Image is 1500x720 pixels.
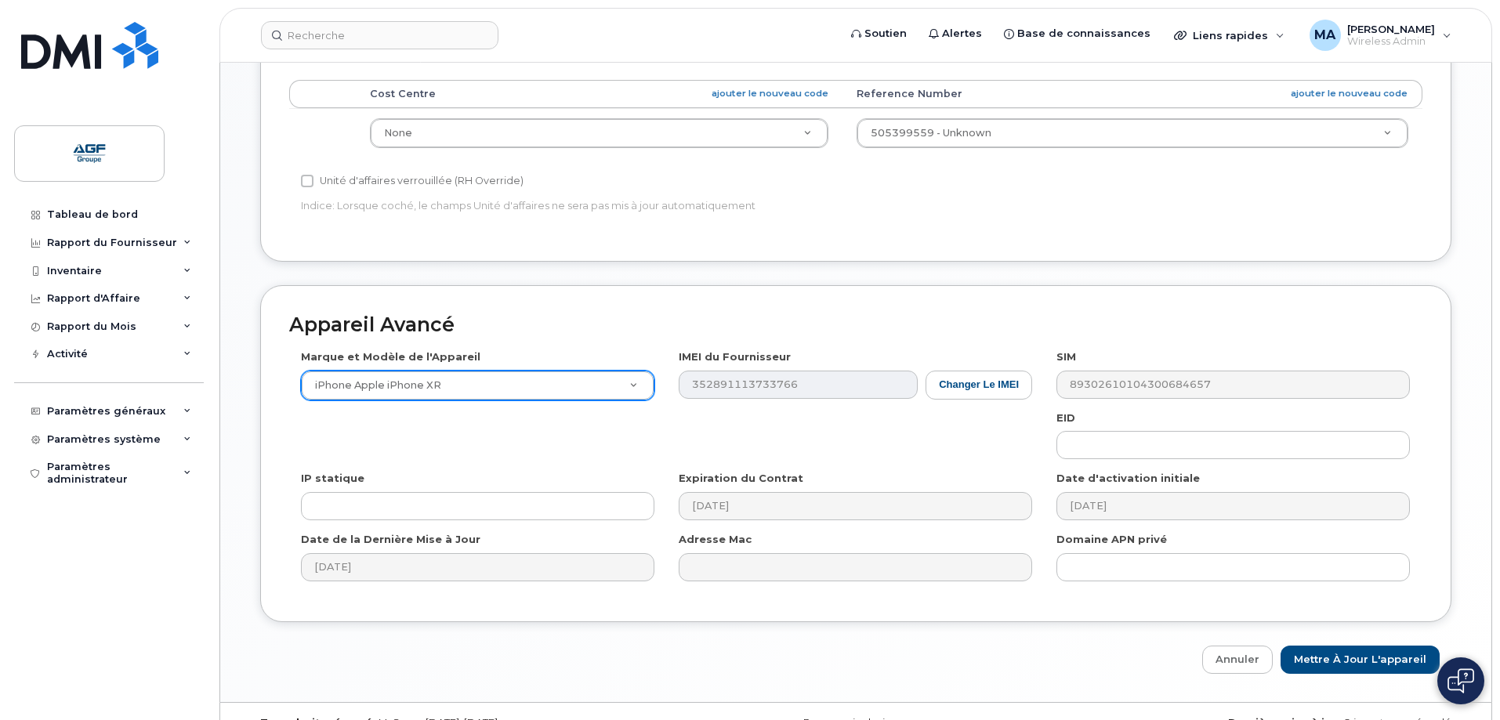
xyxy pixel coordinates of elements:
input: Recherche [261,21,498,49]
label: Expiration du Contrat [679,471,803,486]
span: None [384,127,412,139]
span: MA [1314,26,1335,45]
th: Reference Number [842,80,1422,108]
a: Soutien [840,18,918,49]
span: Soutien [864,26,907,42]
h2: Succursale [289,44,1422,66]
a: Annuler [1202,646,1273,675]
th: Cost Centre [356,80,842,108]
div: Liens rapides [1163,20,1295,51]
span: Base de connaissances [1017,26,1150,42]
label: Unité d'affaires verrouillée (RH Override) [301,172,524,190]
label: Marque et Modèle de l'Appareil [301,349,480,364]
a: Alertes [918,18,993,49]
span: Alertes [942,26,982,42]
label: Domaine APN privé [1056,532,1167,547]
input: Unité d'affaires verrouillée (RH Override) [301,175,313,187]
label: IMEI du Fournisseur [679,349,791,364]
label: Date de la Dernière Mise à Jour [301,532,480,547]
img: Open chat [1447,668,1474,693]
a: iPhone Apple iPhone XR [302,371,654,400]
span: Liens rapides [1193,29,1268,42]
label: SIM [1056,349,1076,364]
a: ajouter le nouveau code [1291,87,1408,100]
label: IP statique [301,471,364,486]
span: Wireless Admin [1347,35,1435,48]
span: 505399559 - Unknown [871,127,991,139]
label: Adresse Mac [679,532,752,547]
label: Date d'activation initiale [1056,471,1200,486]
span: iPhone Apple iPhone XR [306,378,441,393]
div: Martine Aubin [1299,20,1462,51]
label: EID [1056,411,1075,425]
input: Mettre à jour l'appareil [1281,646,1440,675]
a: ajouter le nouveau code [712,87,828,100]
a: 505399559 - Unknown [857,119,1408,147]
span: [PERSON_NAME] [1347,23,1435,35]
a: None [371,119,827,147]
a: Base de connaissances [993,18,1161,49]
button: Changer le IMEI [926,371,1032,400]
p: Indice: Lorsque coché, le champs Unité d'affaires ne sera pas mis à jour automatiquement [301,198,1032,213]
h2: Appareil Avancé [289,314,1422,336]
